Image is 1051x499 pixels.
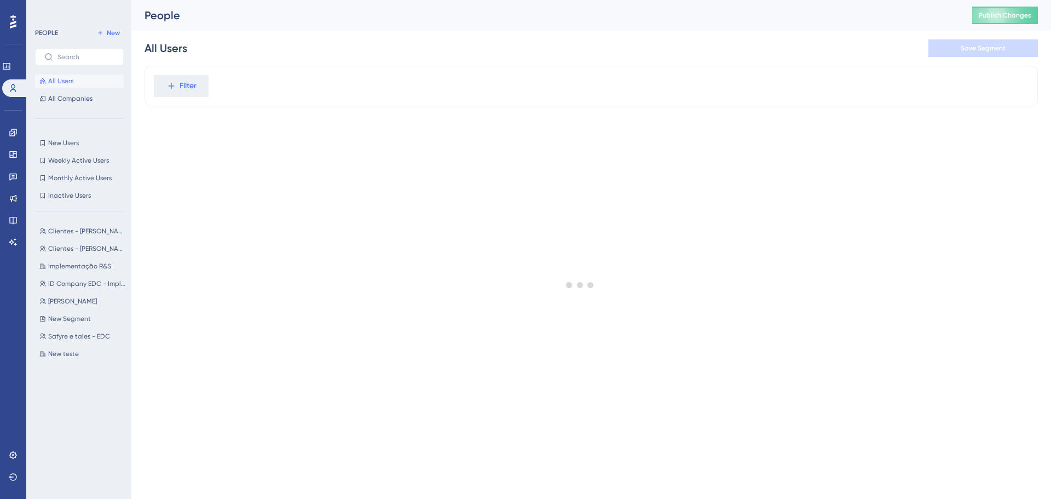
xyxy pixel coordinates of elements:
[35,189,124,202] button: Inactive Users
[928,39,1038,57] button: Save Segment
[48,314,91,323] span: New Segment
[145,41,187,56] div: All Users
[35,277,130,290] button: ID Company EDC - Implementação
[48,297,97,306] span: [PERSON_NAME]
[48,227,126,236] span: Clientes - [PERSON_NAME] (selo)
[48,174,112,182] span: Monthly Active Users
[57,53,114,61] input: Search
[961,44,1006,53] span: Save Segment
[35,28,58,37] div: PEOPLE
[35,295,130,308] button: [PERSON_NAME]
[48,332,110,341] span: Safyre e tales - EDC
[48,191,91,200] span: Inactive Users
[35,312,130,325] button: New Segment
[35,171,124,185] button: Monthly Active Users
[48,94,93,103] span: All Companies
[145,8,945,23] div: People
[35,74,124,88] button: All Users
[979,11,1031,20] span: Publish Changes
[35,154,124,167] button: Weekly Active Users
[35,242,130,255] button: Clientes - [PERSON_NAME] (hunting)
[35,330,130,343] button: Safyre e tales - EDC
[107,28,120,37] span: New
[48,279,126,288] span: ID Company EDC - Implementação
[35,260,130,273] button: Implementação R&S
[48,77,73,85] span: All Users
[972,7,1038,24] button: Publish Changes
[35,136,124,150] button: New Users
[93,26,124,39] button: New
[48,349,79,358] span: New teste
[35,225,130,238] button: Clientes - [PERSON_NAME] (selo)
[48,156,109,165] span: Weekly Active Users
[35,347,130,360] button: New teste
[48,139,79,147] span: New Users
[48,262,111,271] span: Implementação R&S
[35,92,124,105] button: All Companies
[48,244,126,253] span: Clientes - [PERSON_NAME] (hunting)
